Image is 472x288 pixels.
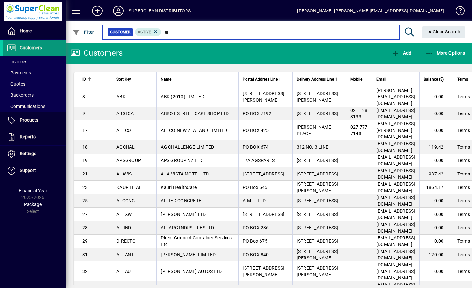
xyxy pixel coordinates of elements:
span: [STREET_ADDRESS][PERSON_NAME] [297,181,338,193]
span: Financial Year [19,188,47,193]
span: KAURIHEAL [116,185,142,190]
span: ABK (2010) LIMITED [161,94,204,99]
span: ALLIED CONCRETE [161,198,201,203]
span: 19 [82,158,88,163]
span: [DOMAIN_NAME][EMAIL_ADDRESS][DOMAIN_NAME] [376,262,415,280]
span: ID [82,76,86,83]
span: [STREET_ADDRESS][PERSON_NAME] [243,91,284,103]
td: 0.00 [419,87,453,107]
span: 8 [82,94,85,99]
div: Customers [70,48,123,58]
span: 27 [82,212,88,217]
span: Terms [457,251,470,258]
span: Support [20,168,36,173]
div: Balance ($) [423,76,450,83]
span: AG CHALLENGE LIMITED [161,144,214,150]
span: 021 128 8133 [350,108,368,119]
span: [STREET_ADDRESS] [243,212,284,217]
button: More Options [424,47,467,59]
a: Reports [3,129,66,145]
span: Terms [457,157,470,164]
span: [STREET_ADDRESS][PERSON_NAME] [297,265,338,277]
span: ALLAUT [116,269,134,274]
span: Settings [20,151,36,156]
span: [PERSON_NAME] LIMITED [161,252,216,257]
span: Quotes [7,81,25,87]
span: Terms [457,211,470,217]
span: A.M.L. LTD [243,198,265,203]
span: [PERSON_NAME] AUTOS LTD [161,269,222,274]
span: A'LA VISTA MOTEL LTD [161,171,209,176]
button: Add [87,5,108,17]
span: [PERSON_NAME] PLACE [297,124,333,136]
span: 28 [82,225,88,230]
td: 0.00 [419,120,453,140]
span: Add [392,51,411,56]
span: PO BOX 7192 [243,111,271,116]
span: 23 [82,185,88,190]
div: Mobile [350,76,368,83]
span: PO BOX 674 [243,144,269,150]
span: [STREET_ADDRESS][PERSON_NAME] [297,91,338,103]
span: 027 777 7143 [350,124,368,136]
span: [EMAIL_ADDRESS][DOMAIN_NAME] [376,141,415,153]
button: Profile [108,5,129,17]
div: [PERSON_NAME] [PERSON_NAME][EMAIL_ADDRESS][DOMAIN_NAME] [297,6,444,16]
span: Terms [457,110,470,117]
span: Terms [457,238,470,244]
span: Mobile [350,76,362,83]
span: ABBOT STREET CAKE SHOP LTD [161,111,229,116]
td: 0.00 [419,221,453,235]
span: Payments [7,70,31,75]
span: Terms [457,127,470,134]
a: Products [3,112,66,129]
td: 0.00 [419,107,453,120]
span: ABK [116,94,126,99]
span: [EMAIL_ADDRESS][DOMAIN_NAME] [376,168,415,180]
td: 937.42 [419,167,453,181]
span: Kauri HealthCare [161,185,197,190]
td: 120.00 [419,248,453,261]
button: Clear [422,26,466,38]
span: Products [20,117,38,123]
span: Direct Connect Container Services Ltd [161,235,232,247]
a: Invoices [3,56,66,67]
span: [EMAIL_ADDRESS][DOMAIN_NAME] [376,235,415,247]
span: Balance ($) [424,76,444,83]
span: More Options [425,51,465,56]
span: Terms [457,144,470,150]
span: 29 [82,238,88,244]
span: T/A AGSPARES [243,158,275,163]
span: PO Box 545 [243,185,267,190]
td: 119.42 [419,140,453,154]
span: Reports [20,134,36,139]
span: [STREET_ADDRESS] [297,238,338,244]
span: [EMAIL_ADDRESS][DOMAIN_NAME] [376,208,415,220]
span: ALEXW [116,212,132,217]
a: Home [3,23,66,39]
a: Backorders [3,90,66,101]
span: Communications [7,104,45,109]
td: 0.00 [419,194,453,208]
span: Clear Search [427,29,461,34]
span: [STREET_ADDRESS] [243,171,284,176]
mat-chip: Activation Status: Active [135,28,161,36]
a: Support [3,162,66,179]
span: [STREET_ADDRESS] [297,225,338,230]
span: [STREET_ADDRESS] [297,158,338,163]
td: 0.00 [419,208,453,221]
span: AGCHAL [116,144,135,150]
span: Customers [20,45,42,50]
span: Delivery Address Line 1 [297,76,337,83]
span: [EMAIL_ADDRESS][DOMAIN_NAME] [376,195,415,207]
td: 0.00 [419,154,453,167]
span: 25 [82,198,88,203]
span: Terms [457,224,470,231]
div: SUPERCLEAN DISTRIBUTORS [129,6,191,16]
span: PO BOX 425 [243,128,269,133]
span: PO BOX 840 [243,252,269,257]
button: Filter [71,26,96,38]
span: [EMAIL_ADDRESS][DOMAIN_NAME] [376,181,415,193]
span: DIRECTC [116,238,135,244]
span: Sort Key [116,76,131,83]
